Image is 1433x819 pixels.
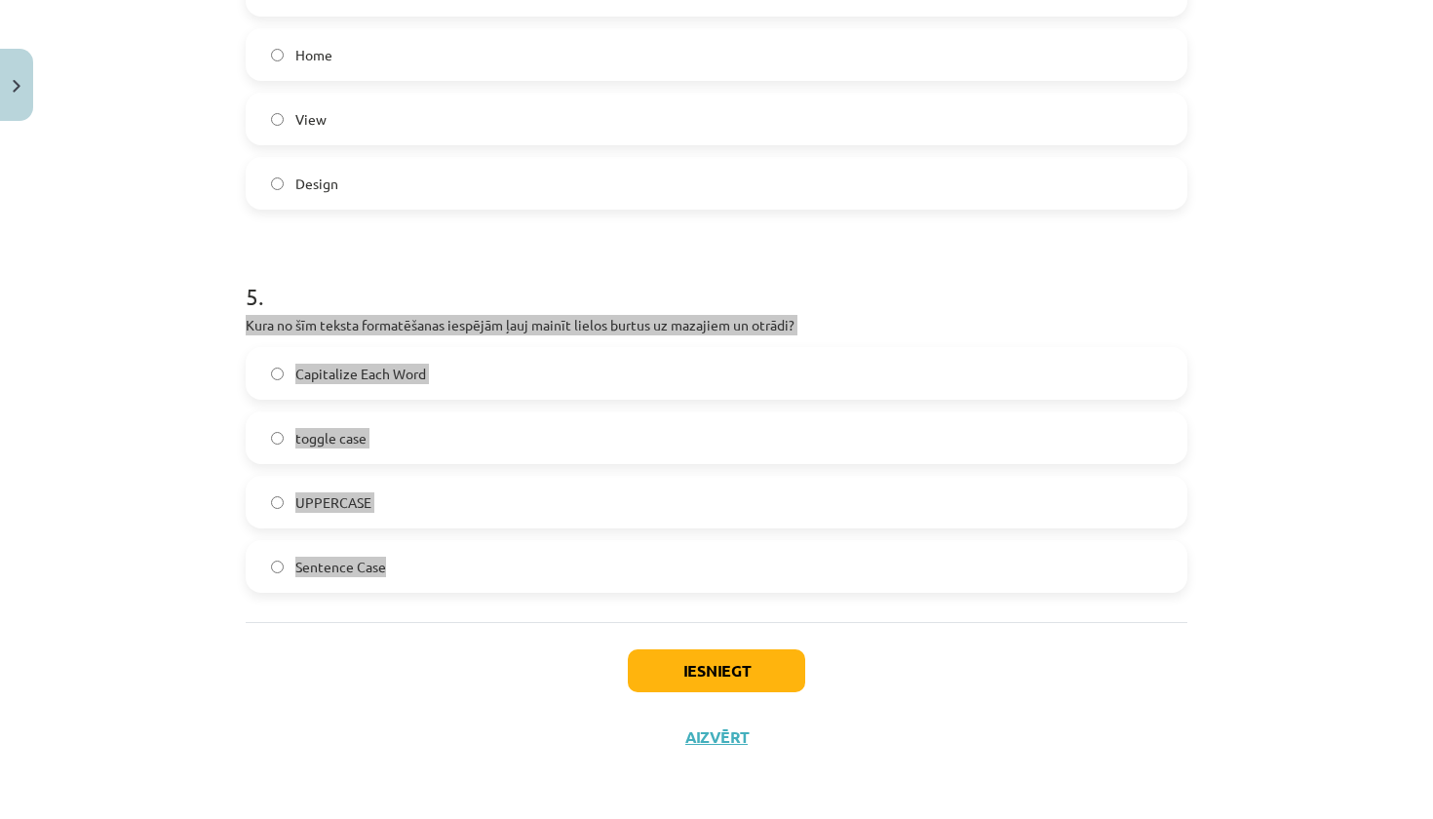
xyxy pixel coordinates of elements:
[295,557,386,577] span: Sentence Case
[271,368,284,380] input: Capitalize Each Word
[295,492,371,513] span: UPPERCASE
[246,249,1187,309] h1: 5 .
[295,45,332,65] span: Home
[246,315,1187,335] p: Kura no šīm teksta formatēšanas iespējām ļauj mainīt lielos burtus uz mazajiem un otrādi?
[679,727,754,747] button: Aizvērt
[295,109,327,130] span: View
[271,561,284,573] input: Sentence Case
[13,80,20,93] img: icon-close-lesson-0947bae3869378f0d4975bcd49f059093ad1ed9edebbc8119c70593378902aed.svg
[295,428,367,448] span: toggle case
[295,174,338,194] span: Design
[271,113,284,126] input: View
[628,649,805,692] button: Iesniegt
[295,364,426,384] span: Capitalize Each Word
[271,49,284,61] input: Home
[271,177,284,190] input: Design
[271,496,284,509] input: UPPERCASE
[271,432,284,445] input: toggle case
